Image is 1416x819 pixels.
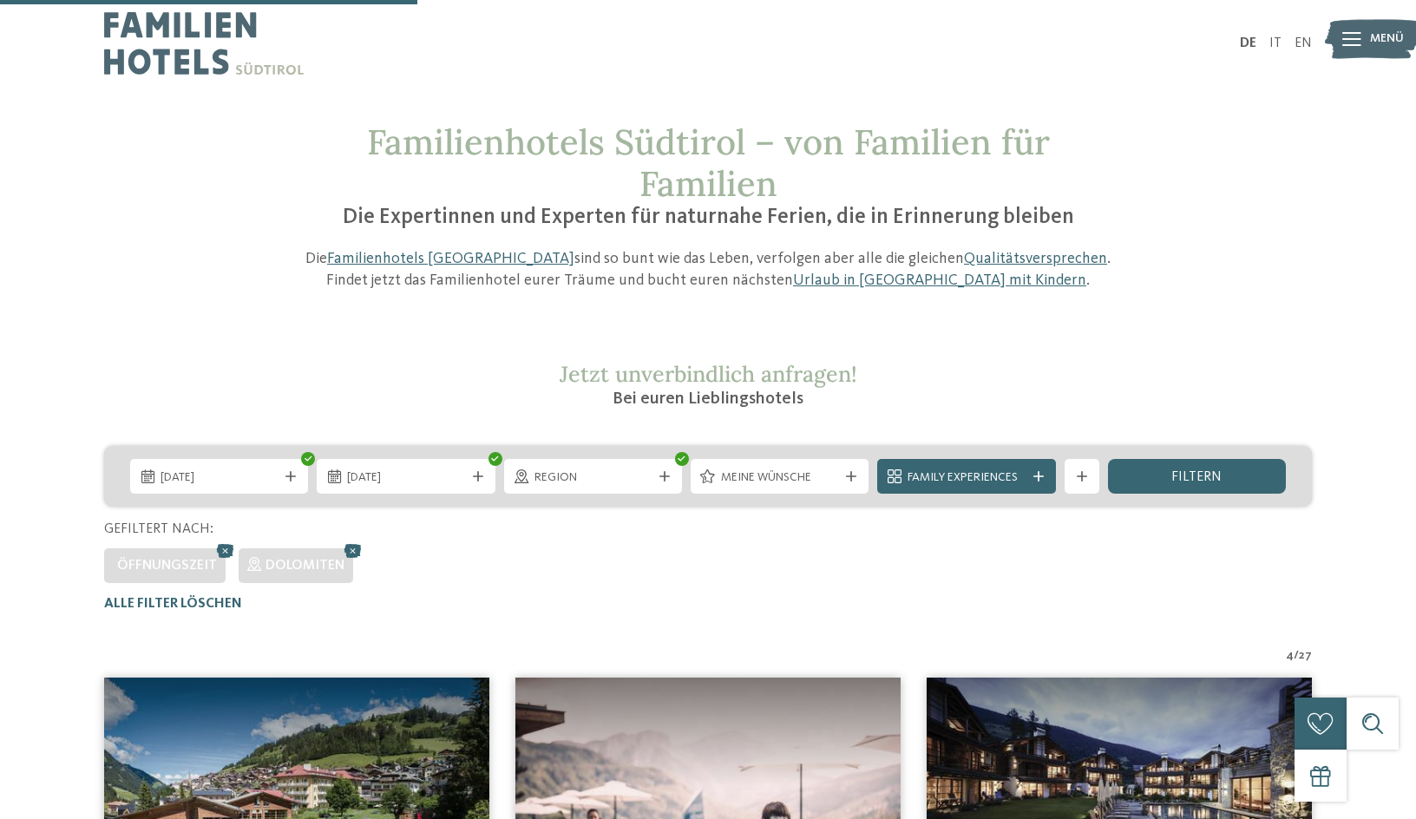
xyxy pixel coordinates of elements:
[908,469,1025,487] span: Family Experiences
[613,390,803,408] span: Bei euren Lieblingshotels
[1269,36,1282,50] a: IT
[347,469,464,487] span: [DATE]
[327,251,574,266] a: Familienhotels [GEOGRAPHIC_DATA]
[1240,36,1256,50] a: DE
[560,360,857,388] span: Jetzt unverbindlich anfragen!
[1295,36,1312,50] a: EN
[721,469,838,487] span: Meine Wünsche
[117,559,217,573] span: Öffnungszeit
[964,251,1107,266] a: Qualitätsversprechen
[793,272,1086,288] a: Urlaub in [GEOGRAPHIC_DATA] mit Kindern
[1370,30,1404,48] span: Menü
[1294,647,1299,665] span: /
[1171,470,1222,484] span: filtern
[1286,647,1294,665] span: 4
[343,206,1074,228] span: Die Expertinnen und Experten für naturnahe Ferien, die in Erinnerung bleiben
[534,469,652,487] span: Region
[1299,647,1312,665] span: 27
[104,597,242,611] span: Alle Filter löschen
[265,559,344,573] span: Dolomiten
[296,248,1120,292] p: Die sind so bunt wie das Leben, verfolgen aber alle die gleichen . Findet jetzt das Familienhotel...
[104,522,213,536] span: Gefiltert nach:
[161,469,278,487] span: [DATE]
[367,120,1050,206] span: Familienhotels Südtirol – von Familien für Familien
